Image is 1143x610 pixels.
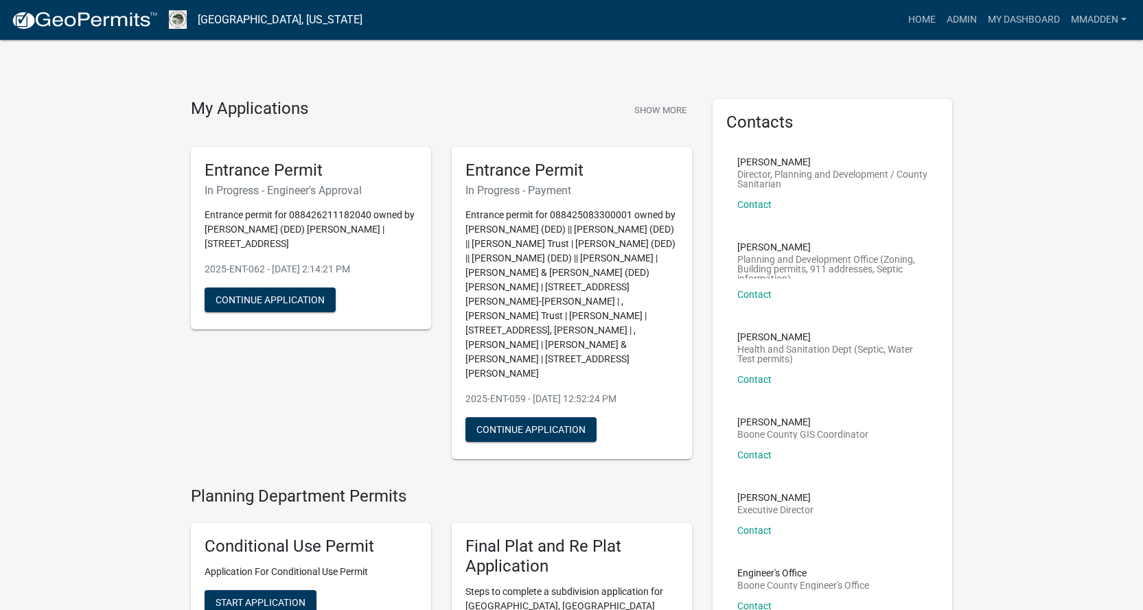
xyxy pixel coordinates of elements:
[982,7,1065,33] a: My Dashboard
[191,99,308,119] h4: My Applications
[737,430,868,439] p: Boone County GIS Coordinator
[737,417,868,427] p: [PERSON_NAME]
[216,597,305,608] span: Start Application
[205,565,417,579] p: Application For Conditional Use Permit
[465,417,597,442] button: Continue Application
[726,113,939,132] h5: Contacts
[737,199,772,210] a: Contact
[737,289,772,300] a: Contact
[205,288,336,312] button: Continue Application
[903,7,941,33] a: Home
[465,392,678,406] p: 2025-ENT-059 - [DATE] 12:52:24 PM
[737,157,928,167] p: [PERSON_NAME]
[941,7,982,33] a: Admin
[737,344,928,364] p: Health and Sanitation Dept (Septic, Water Test permits)
[737,169,928,189] p: Director, Planning and Development / County Sanitarian
[737,449,772,460] a: Contact
[465,184,678,197] h6: In Progress - Payment
[737,493,813,502] p: [PERSON_NAME]
[737,580,869,590] p: Boone County Engineer's Office
[169,10,187,29] img: Boone County, Iowa
[205,184,417,197] h6: In Progress - Engineer's Approval
[205,537,417,556] h5: Conditional Use Permit
[205,262,417,277] p: 2025-ENT-062 - [DATE] 2:14:21 PM
[205,161,417,180] h5: Entrance Permit
[737,505,813,515] p: Executive Director
[191,486,692,506] h4: Planning Department Permits
[198,8,362,32] a: [GEOGRAPHIC_DATA], [US_STATE]
[465,537,678,576] h5: Final Plat and Re Plat Application
[737,568,869,578] p: Engineer's Office
[465,208,678,381] p: Entrance permit for 088425083300001 owned by [PERSON_NAME] (DED) || [PERSON_NAME] (DED) || [PERSO...
[737,255,928,279] p: Planning and Development Office (Zoning, Building permits, 911 addresses, Septic information)
[465,161,678,180] h5: Entrance Permit
[737,374,772,385] a: Contact
[737,525,772,536] a: Contact
[205,208,417,251] p: Entrance permit for 088426211182040 owned by [PERSON_NAME] (DED) [PERSON_NAME] | [STREET_ADDRESS]
[1065,7,1132,33] a: mmadden
[629,99,692,121] button: Show More
[737,332,928,342] p: [PERSON_NAME]
[737,242,928,252] p: [PERSON_NAME]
